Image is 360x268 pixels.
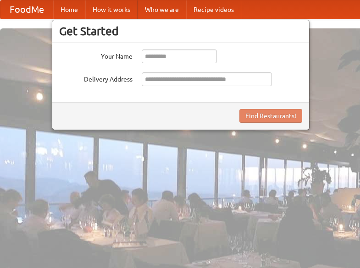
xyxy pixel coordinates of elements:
[239,109,302,123] button: Find Restaurants!
[59,49,133,61] label: Your Name
[0,0,53,19] a: FoodMe
[53,0,85,19] a: Home
[186,0,241,19] a: Recipe videos
[138,0,186,19] a: Who we are
[59,24,302,38] h3: Get Started
[85,0,138,19] a: How it works
[59,72,133,84] label: Delivery Address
